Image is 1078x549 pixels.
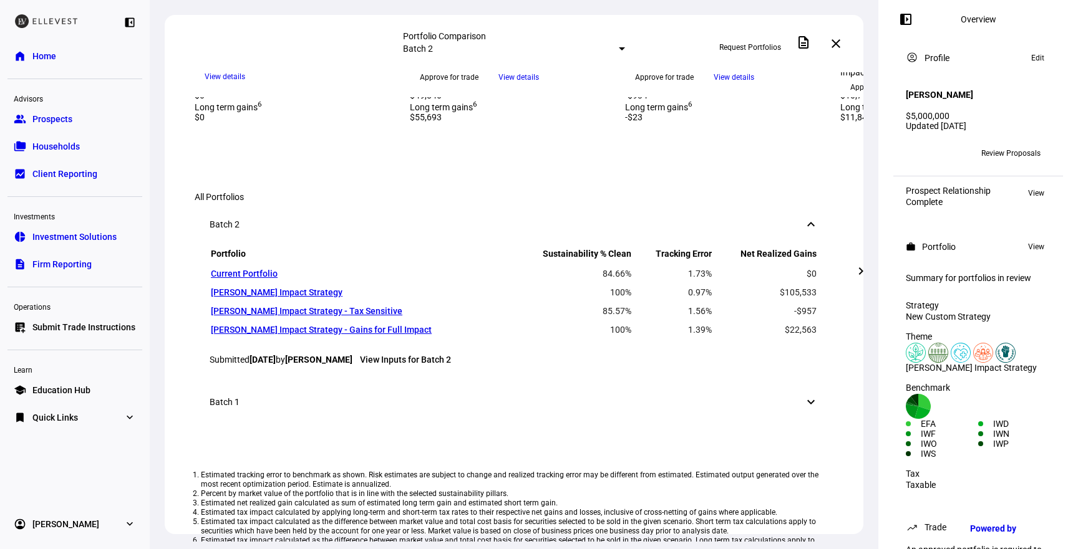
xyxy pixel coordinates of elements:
[1022,186,1051,201] button: View
[513,248,632,264] th: Sustainability % Clean
[714,265,817,282] td: $0
[7,134,142,159] a: folder_copyHouseholds
[32,50,56,62] span: Home
[205,67,245,86] span: View details
[1025,50,1051,65] button: Edit
[211,306,402,316] a: [PERSON_NAME] Impact Strategy - Tax Sensitive
[906,521,918,533] mat-icon: trending_up
[921,439,978,449] div: IWO
[201,517,827,536] li: Estimated tax impact calculated as the difference between market value and total cost basis for s...
[32,231,117,243] span: Investment Solutions
[403,31,626,41] div: Portfolio Comparison
[971,143,1051,163] button: Review Proposals
[906,383,1051,393] div: Benchmark
[285,355,352,365] strong: [PERSON_NAME]
[513,321,632,338] td: 100%
[14,113,26,125] eth-mat-symbol: group
[906,332,1051,341] div: Theme
[828,36,843,51] mat-icon: close
[195,67,255,86] button: View details
[906,363,1051,373] div: [PERSON_NAME] Impact Strategy
[1031,50,1044,65] span: Edit
[201,508,827,517] li: Estimated tax impact calculated by applying long-term and short-term tax rates to their respectiv...
[906,111,1051,121] div: $5,000,000
[996,343,1016,363] img: racialJustice.colored.svg
[714,321,817,338] td: $22,563
[930,149,940,158] span: DN
[32,384,90,396] span: Education Hub
[513,284,632,301] td: 100%
[981,143,1041,163] span: Review Proposals
[420,67,478,87] span: Approve for trade
[688,100,692,109] sup: 6
[32,113,72,125] span: Prospects
[410,67,488,87] button: Approve for trade
[709,37,791,57] button: Request Portfolios
[714,68,754,87] span: View details
[906,469,1051,479] div: Tax
[906,312,1051,322] div: New Custom Strategy
[14,231,26,243] eth-mat-symbol: pie_chart
[473,100,477,109] sup: 6
[195,102,262,112] span: Long term gains
[32,518,99,530] span: [PERSON_NAME]
[124,518,136,530] eth-mat-symbol: expand_more
[911,149,921,158] span: AB
[921,429,978,439] div: IWF
[14,140,26,153] eth-mat-symbol: folder_copy
[993,439,1051,449] div: IWP
[201,470,827,489] li: Estimated tracking error to benchmark as shown. Risk estimates are subject to change and realized...
[898,12,913,27] mat-icon: left_panel_open
[488,68,549,87] button: View details
[195,71,255,81] a: View details
[7,107,142,131] a: groupProspects
[14,50,26,62] eth-mat-symbol: home
[14,384,26,396] eth-mat-symbol: school
[925,53,949,63] div: Profile
[211,325,432,335] a: [PERSON_NAME] Impact Strategy - Gains for Full Impact
[7,252,142,277] a: descriptionFirm Reporting
[14,168,26,180] eth-mat-symbol: bid_landscape
[32,168,97,180] span: Client Reporting
[853,264,868,279] mat-icon: chevron_right
[124,411,136,424] eth-mat-symbol: expand_more
[906,343,926,363] img: climateChange.colored.svg
[633,248,713,264] th: Tracking Error
[714,284,817,301] td: $105,533
[32,321,135,333] span: Submit Trade Instructions
[201,489,827,499] li: Percent by market value of the portfolio that is in line with the selected sustainability pillars.
[7,44,142,69] a: homeHome
[906,273,1051,283] div: Summary for portfolios in review
[719,37,781,57] span: Request Portfolios
[906,197,991,207] div: Complete
[906,51,918,64] mat-icon: account_circle
[1028,186,1044,201] span: View
[906,242,916,252] mat-icon: work
[124,16,136,29] eth-mat-symbol: left_panel_close
[201,499,827,508] li: Estimated net realized gain calculated as sum of estimated long term gain and estimated short ter...
[714,248,817,264] th: Net Realized Gains
[804,394,818,409] mat-icon: keyboard_arrow_down
[840,112,1041,122] div: $11,847
[633,284,713,301] td: 0.97%
[14,411,26,424] eth-mat-symbol: bookmark
[7,224,142,249] a: pie_chartInvestment Solutions
[7,161,142,186] a: bid_landscapeClient Reporting
[410,112,610,122] div: $55,693
[906,121,1051,131] div: Updated [DATE]
[488,72,549,82] a: View details
[922,242,956,252] div: Portfolio
[513,302,632,320] td: 85.57%
[906,186,991,196] div: Prospect Relationship
[195,192,833,202] div: All Portfolios
[704,68,764,87] button: View details
[906,520,1051,535] eth-panel-overview-card-header: Trade
[498,68,539,87] span: View details
[804,217,818,232] mat-icon: keyboard_arrow_down
[796,35,811,50] mat-icon: description
[840,102,908,112] span: Long term gains
[921,419,978,429] div: EFA
[625,67,704,87] button: Approve for trade
[906,239,1051,254] eth-panel-overview-card-header: Portfolio
[906,90,973,100] h4: [PERSON_NAME]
